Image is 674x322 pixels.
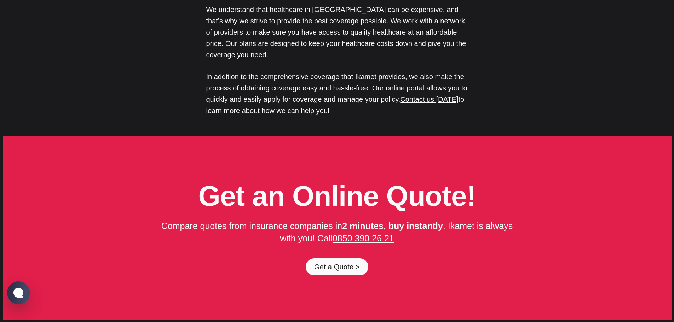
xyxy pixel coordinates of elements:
p: We understand that healthcare in [GEOGRAPHIC_DATA] can be expensive, and that’s why we strive to ... [206,4,468,60]
a: Contact us [DATE] [400,95,458,103]
p: In addition to the comprehensive coverage that Ikamet provides, we also make the process of obtai... [206,71,468,116]
a: 0850 390 26 21 [333,233,394,243]
a: Get a Quote > [306,258,368,275]
span: Compare quotes from insurance companies in [161,221,342,231]
strong: Get an Online Quote! [198,180,476,212]
strong: 2 minutes, buy instantly [342,221,443,231]
span: . Ikamet is always with you! Call [280,221,515,243]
